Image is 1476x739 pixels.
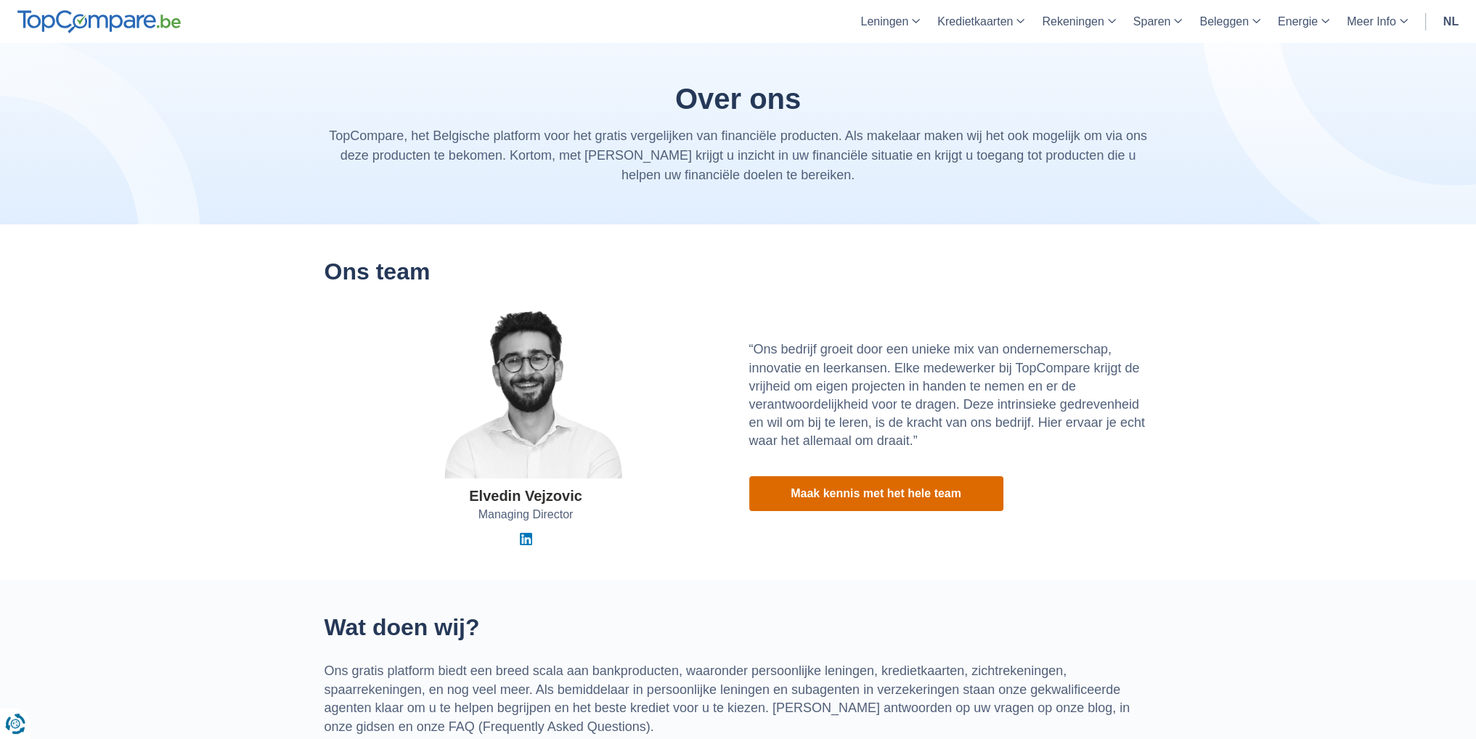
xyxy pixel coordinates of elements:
[325,83,1152,115] h1: Over ons
[17,10,181,33] img: TopCompare
[325,662,1152,737] p: Ons gratis platform biedt een breed scala aan bankproducten, waaronder persoonlijke leningen, kre...
[325,615,1152,640] h2: Wat doen wij?
[325,259,1152,285] h2: Ons team
[520,533,532,545] img: Linkedin Elvedin Vejzovic
[478,507,574,523] span: Managing Director
[409,306,642,478] img: Elvedin Vejzovic
[749,340,1152,450] p: “Ons bedrijf groeit door een unieke mix van ondernemerschap, innovatie en leerkansen. Elke medewe...
[749,476,1003,511] a: Maak kennis met het hele team
[469,486,582,507] div: Elvedin Vejzovic
[325,126,1152,185] p: TopCompare, het Belgische platform voor het gratis vergelijken van financiële producten. Als make...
